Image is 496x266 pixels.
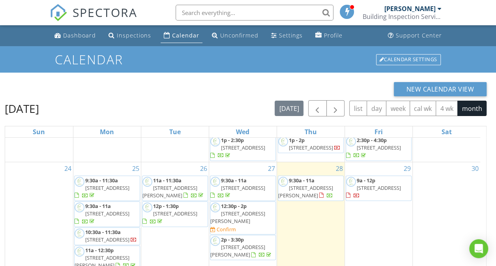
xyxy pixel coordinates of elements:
[469,239,488,258] div: Open Intercom Messenger
[198,162,209,175] a: Go to August 26, 2025
[153,202,179,210] span: 12p - 1:30p
[384,28,445,43] a: Support Center
[375,53,442,66] a: Calendar Settings
[210,135,276,161] a: 1p - 2:30p [STREET_ADDRESS]
[210,210,265,225] span: [STREET_ADDRESS][PERSON_NAME]
[346,177,356,187] img: untitledcustom500_x_500_full_logo_with_in_circle.png
[98,126,116,137] a: Monday
[289,144,333,151] span: [STREET_ADDRESS]
[289,137,341,151] a: 1p - 2p [STREET_ADDRESS]
[470,162,480,175] a: Go to August 30, 2025
[324,32,343,39] div: Profile
[63,32,96,39] div: Dashboard
[312,28,346,43] a: Profile
[279,32,303,39] div: Settings
[402,162,412,175] a: Go to August 29, 2025
[278,137,288,146] img: untitledcustom500_x_500_full_logo_with_in_circle.png
[334,162,344,175] a: Go to August 28, 2025
[31,126,47,137] a: Sunday
[436,101,458,116] button: 4 wk
[346,135,412,161] a: 2:30p - 4:30p [STREET_ADDRESS]
[346,176,412,201] a: 9a - 12p [STREET_ADDRESS]
[346,177,401,199] a: 9a - 12p [STREET_ADDRESS]
[275,101,303,116] button: [DATE]
[5,101,39,116] h2: [DATE]
[142,201,208,227] a: 12p - 1:30p [STREET_ADDRESS]
[85,229,137,243] a: 10:30a - 11:30a [STREET_ADDRESS]
[268,28,306,43] a: Settings
[153,177,182,184] span: 11a - 11:30a
[75,177,129,199] a: 9:30a - 11:30a [STREET_ADDRESS]
[384,5,435,13] div: [PERSON_NAME]
[142,202,152,212] img: untitledcustom500_x_500_full_logo_with_in_circle.png
[367,101,386,116] button: day
[220,32,258,39] div: Unconfirmed
[85,229,121,236] span: 10:30a - 11:30a
[346,137,356,146] img: untitledcustom500_x_500_full_logo_with_in_circle.png
[85,202,111,210] span: 9:30a - 11a
[85,247,114,254] span: 11a - 12:30p
[457,101,487,116] button: month
[142,177,152,187] img: untitledcustom500_x_500_full_logo_with_in_circle.png
[85,184,129,191] span: [STREET_ADDRESS]
[210,177,220,187] img: untitledcustom500_x_500_full_logo_with_in_circle.png
[51,28,99,43] a: Dashboard
[326,100,345,116] button: Next month
[75,202,129,225] a: 9:30a - 11a [STREET_ADDRESS]
[210,226,236,233] a: Confirm
[209,28,262,43] a: Unconfirmed
[172,32,199,39] div: Calendar
[221,177,247,184] span: 9:30a - 11a
[74,201,140,227] a: 9:30a - 11a [STREET_ADDRESS]
[278,177,288,187] img: untitledcustom500_x_500_full_logo_with_in_circle.png
[161,28,202,43] a: Calendar
[357,144,401,151] span: [STREET_ADDRESS]
[308,100,327,116] button: Previous month
[278,176,344,201] a: 9:30a - 11a [STREET_ADDRESS][PERSON_NAME]
[289,177,314,184] span: 9:30a - 11a
[75,177,84,187] img: untitledcustom500_x_500_full_logo_with_in_circle.png
[346,137,401,159] a: 2:30p - 4:30p [STREET_ADDRESS]
[349,101,367,116] button: list
[362,13,441,21] div: Building Inspection Services
[85,236,129,243] span: [STREET_ADDRESS]
[210,236,273,258] a: 2p - 3:30p [STREET_ADDRESS][PERSON_NAME]
[289,137,305,144] span: 1p - 2p
[75,247,84,257] img: untitledcustom500_x_500_full_logo_with_in_circle.png
[278,184,333,199] span: [STREET_ADDRESS][PERSON_NAME]
[73,4,137,21] span: SPECTORA
[55,52,442,66] h1: Calendar
[85,177,118,184] span: 9:30a - 11:30a
[410,101,436,116] button: cal wk
[278,177,333,199] a: 9:30a - 11a [STREET_ADDRESS][PERSON_NAME]
[221,202,247,210] span: 12:30p - 2p
[105,28,154,43] a: Inspections
[386,101,410,116] button: week
[153,210,197,217] span: [STREET_ADDRESS]
[176,5,333,21] input: Search everything...
[50,4,67,21] img: The Best Home Inspection Software - Spectora
[210,235,276,260] a: 2p - 3:30p [STREET_ADDRESS][PERSON_NAME]
[303,126,318,137] a: Thursday
[357,177,375,184] span: 9a - 12p
[210,137,265,159] a: 1p - 2:30p [STREET_ADDRESS]
[74,176,140,201] a: 9:30a - 11:30a [STREET_ADDRESS]
[210,202,220,212] img: untitledcustom500_x_500_full_logo_with_in_circle.png
[131,162,141,175] a: Go to August 25, 2025
[234,126,251,137] a: Wednesday
[210,236,220,246] img: untitledcustom500_x_500_full_logo_with_in_circle.png
[210,177,265,199] a: 9:30a - 11a [STREET_ADDRESS]
[63,162,73,175] a: Go to August 24, 2025
[217,226,236,232] div: Confirm
[210,176,276,201] a: 9:30a - 11a [STREET_ADDRESS]
[440,126,453,137] a: Saturday
[117,32,151,39] div: Inspections
[221,236,244,243] span: 2p - 3:30p
[266,162,277,175] a: Go to August 27, 2025
[75,229,84,238] img: untitledcustom500_x_500_full_logo_with_in_circle.png
[373,126,384,137] a: Friday
[210,201,276,234] a: 12:30p - 2p [STREET_ADDRESS][PERSON_NAME] Confirm
[142,177,205,199] a: 11a - 11:30a [STREET_ADDRESS][PERSON_NAME]
[221,184,265,191] span: [STREET_ADDRESS]
[394,82,487,96] button: New Calendar View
